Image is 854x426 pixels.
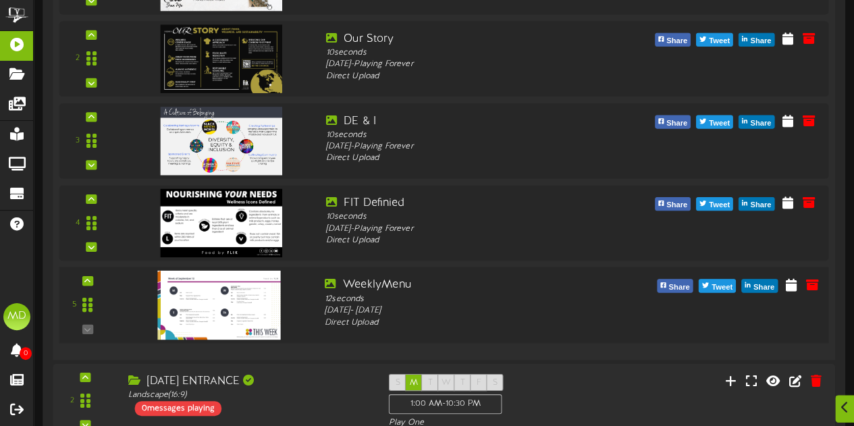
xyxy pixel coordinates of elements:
div: [DATE] - Playing Forever [326,223,626,234]
div: 10 seconds [326,129,626,140]
span: Share [747,34,774,49]
button: Tweet [696,115,733,128]
div: [DATE] - [DATE] [325,305,628,317]
div: Direct Upload [326,153,626,164]
div: Direct Upload [326,234,626,246]
button: Tweet [696,197,733,211]
span: T [460,377,465,387]
button: Share [741,279,778,292]
div: [DATE] - Playing Forever [326,59,626,70]
img: 69b72093-67f9-409a-ab3d-45147a61a239flikourstorylcd_landscape.jpg [160,24,282,92]
span: 0 [20,347,32,360]
span: T [428,377,433,387]
button: Share [739,33,774,47]
button: Share [655,115,691,128]
span: Share [747,115,774,130]
span: Tweet [706,198,732,213]
div: 12 seconds [325,293,628,305]
button: Share [657,279,693,292]
span: S [492,377,497,387]
div: FIT Definied [326,195,626,211]
span: Tweet [706,34,732,49]
div: WeeklyMenu [325,277,628,293]
div: Direct Upload [326,70,626,82]
div: [DATE] - Playing Forever [326,140,626,152]
div: [DATE] ENTRANCE [128,373,369,389]
span: S [396,377,400,387]
div: MD [3,303,30,330]
span: Tweet [709,279,735,294]
img: 640a3c61-9f21-4ed7-88e2-561be5beb034icondefinition2023horizontal.png [160,188,282,257]
span: Share [747,198,774,213]
div: DE & I [326,113,626,129]
span: Share [666,279,692,294]
button: Share [655,33,691,47]
button: Tweet [699,279,736,292]
div: Landscape ( 16:9 ) [128,389,369,400]
span: Share [664,115,690,130]
span: Share [664,198,690,213]
div: 10 seconds [326,47,626,58]
button: Share [739,115,774,128]
img: a685c204-4aa1-4a22-9c3c-080ff4fac376.jpg [157,270,280,339]
span: M [410,377,418,387]
button: Share [739,197,774,211]
button: Tweet [696,33,733,47]
span: Share [664,34,690,49]
span: W [442,377,451,387]
div: Direct Upload [325,317,628,329]
span: F [477,377,481,387]
div: 0 messages playing [135,401,221,416]
span: Tweet [706,115,732,130]
div: Our Story [326,31,626,47]
div: 10 seconds [326,211,626,223]
div: 1:00 AM - 10:30 PM [389,394,502,414]
span: Share [751,279,777,294]
img: 5b20be4c-9762-4c2f-a57e-37d3234fc5a5diversityslide.jpg [160,107,282,175]
button: Share [655,197,691,211]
